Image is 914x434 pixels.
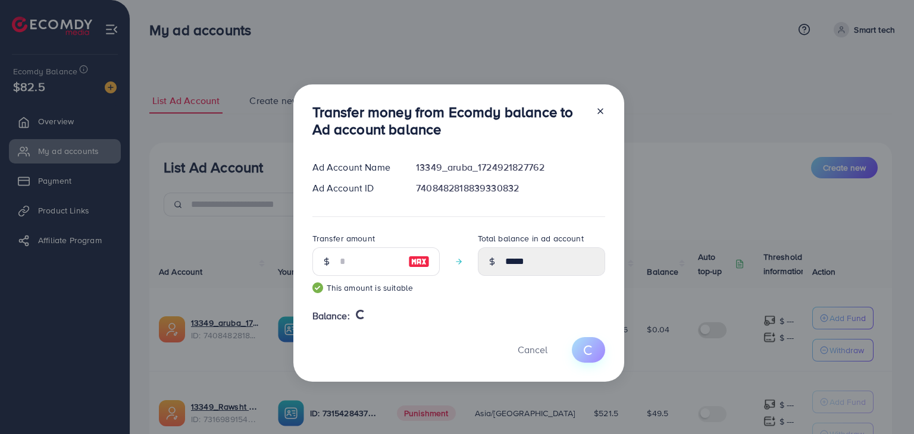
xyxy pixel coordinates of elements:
div: Ad Account Name [303,161,407,174]
span: Balance: [312,309,350,323]
h3: Transfer money from Ecomdy balance to Ad account balance [312,103,586,138]
img: guide [312,282,323,293]
small: This amount is suitable [312,282,440,294]
img: image [408,254,430,269]
label: Total balance in ad account [478,232,584,244]
div: 13349_aruba_1724921827762 [406,161,614,174]
span: Cancel [518,343,547,356]
iframe: Chat [863,380,905,425]
div: 7408482818839330832 [406,181,614,195]
label: Transfer amount [312,232,375,244]
div: Ad Account ID [303,181,407,195]
button: Cancel [503,337,562,363]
